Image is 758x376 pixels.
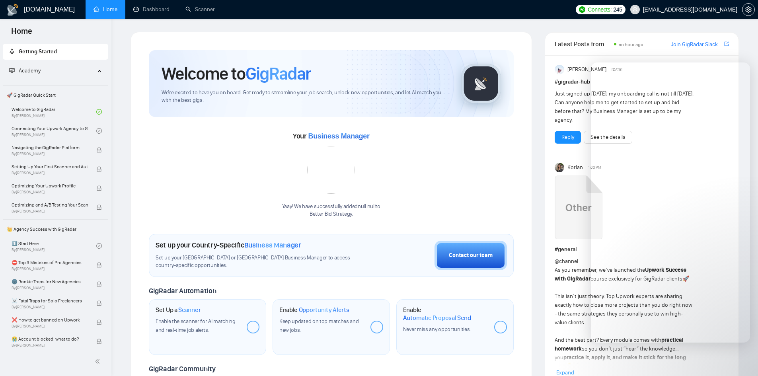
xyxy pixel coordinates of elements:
[96,147,102,153] span: lock
[19,67,41,74] span: Academy
[9,67,41,74] span: Academy
[567,163,583,172] span: Korlan
[162,89,448,104] span: We're excited to have you on board. Get ready to streamline your job search, unlock new opportuni...
[96,205,102,210] span: lock
[178,306,201,314] span: Scanner
[3,44,108,60] li: Getting Started
[435,241,507,270] button: Contact our team
[12,267,88,271] span: By [PERSON_NAME]
[96,320,102,325] span: lock
[12,237,96,255] a: 1️⃣ Start HereBy[PERSON_NAME]
[19,48,57,55] span: Getting Started
[149,364,216,373] span: GigRadar Community
[156,241,301,249] h1: Set up your Country-Specific
[12,122,96,140] a: Connecting Your Upwork Agency to GigRadarBy[PERSON_NAME]
[185,6,215,13] a: searchScanner
[246,63,311,84] span: GigRadar
[555,78,729,86] h1: # gigradar-hub
[731,349,750,368] iframe: Intercom live chat
[96,185,102,191] span: lock
[588,5,612,14] span: Connects:
[590,133,625,142] a: See the details
[12,209,88,214] span: By [PERSON_NAME]
[279,318,359,333] span: Keep updated on top matches and new jobs.
[96,262,102,268] span: lock
[12,182,88,190] span: Optimizing Your Upwork Profile
[403,306,488,321] h1: Enable
[156,306,201,314] h1: Set Up a
[555,245,729,254] h1: # general
[282,210,380,218] p: Better Bid Strategy .
[567,65,606,74] span: [PERSON_NAME]
[555,163,564,172] img: Korlan
[293,132,370,140] span: Your
[96,281,102,287] span: lock
[561,133,574,142] a: Reply
[671,40,723,49] a: Join GigRadar Slack Community
[5,25,39,42] span: Home
[588,164,601,171] span: 1:03 PM
[96,166,102,172] span: lock
[724,40,729,48] a: export
[12,305,88,310] span: By [PERSON_NAME]
[742,6,755,13] a: setting
[149,286,216,295] span: GigRadar Automation
[613,5,622,14] span: 245
[461,64,501,103] img: gigradar-logo.png
[591,62,750,343] iframe: Intercom live chat
[12,278,88,286] span: 🌚 Rookie Traps for New Agencies
[282,203,380,218] div: Yaay! We have successfully added null null to
[156,254,366,269] span: Set up your [GEOGRAPHIC_DATA] or [GEOGRAPHIC_DATA] Business Manager to access country-specific op...
[573,363,579,370] span: ✍️
[6,4,19,16] img: logo
[4,87,107,103] span: 🚀 GigRadar Quick Start
[742,6,754,13] span: setting
[12,335,88,343] span: 😭 Account blocked: what to do?
[12,201,88,209] span: Optimizing and A/B Testing Your Scanner for Better Results
[94,6,117,13] a: homeHome
[156,318,236,333] span: Enable the scanner for AI matching and real-time job alerts.
[9,68,15,73] span: fund-projection-screen
[556,369,574,376] span: Expand
[555,131,581,144] button: Reply
[95,357,103,365] span: double-left
[12,316,88,324] span: ❌ How to get banned on Upwork
[9,49,15,54] span: rocket
[619,42,643,47] span: an hour ago
[12,343,88,348] span: By [PERSON_NAME]
[299,306,349,314] span: Opportunity Alerts
[584,131,632,144] button: See the details
[12,171,88,175] span: By [PERSON_NAME]
[279,306,349,314] h1: Enable
[12,259,88,267] span: ⛔ Top 3 Mistakes of Pro Agencies
[96,339,102,344] span: lock
[742,3,755,16] button: setting
[96,300,102,306] span: lock
[632,7,638,12] span: user
[555,258,578,265] span: @channel
[555,65,564,74] img: Anisuzzaman Khan
[555,39,612,49] span: Latest Posts from the GigRadar Community
[12,297,88,305] span: ☠️ Fatal Traps for Solo Freelancers
[12,324,88,329] span: By [PERSON_NAME]
[555,90,694,125] div: Just signed up [DATE], my onboarding call is not till [DATE]. Can anyone help me to get started t...
[12,190,88,195] span: By [PERSON_NAME]
[12,163,88,171] span: Setting Up Your First Scanner and Auto-Bidder
[12,286,88,290] span: By [PERSON_NAME]
[403,314,471,322] span: Automatic Proposal Send
[162,63,311,84] h1: Welcome to
[12,152,88,156] span: By [PERSON_NAME]
[4,221,107,237] span: 👑 Agency Success with GigRadar
[12,144,88,152] span: Navigating the GigRadar Platform
[307,146,355,194] img: error
[96,128,102,134] span: check-circle
[579,6,585,13] img: upwork-logo.png
[308,132,369,140] span: Business Manager
[96,243,102,249] span: check-circle
[403,326,471,333] span: Never miss any opportunities.
[566,363,573,370] span: 💡
[96,109,102,115] span: check-circle
[133,6,170,13] a: dashboardDashboard
[449,251,493,260] div: Contact our team
[12,103,96,121] a: Welcome to GigRadarBy[PERSON_NAME]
